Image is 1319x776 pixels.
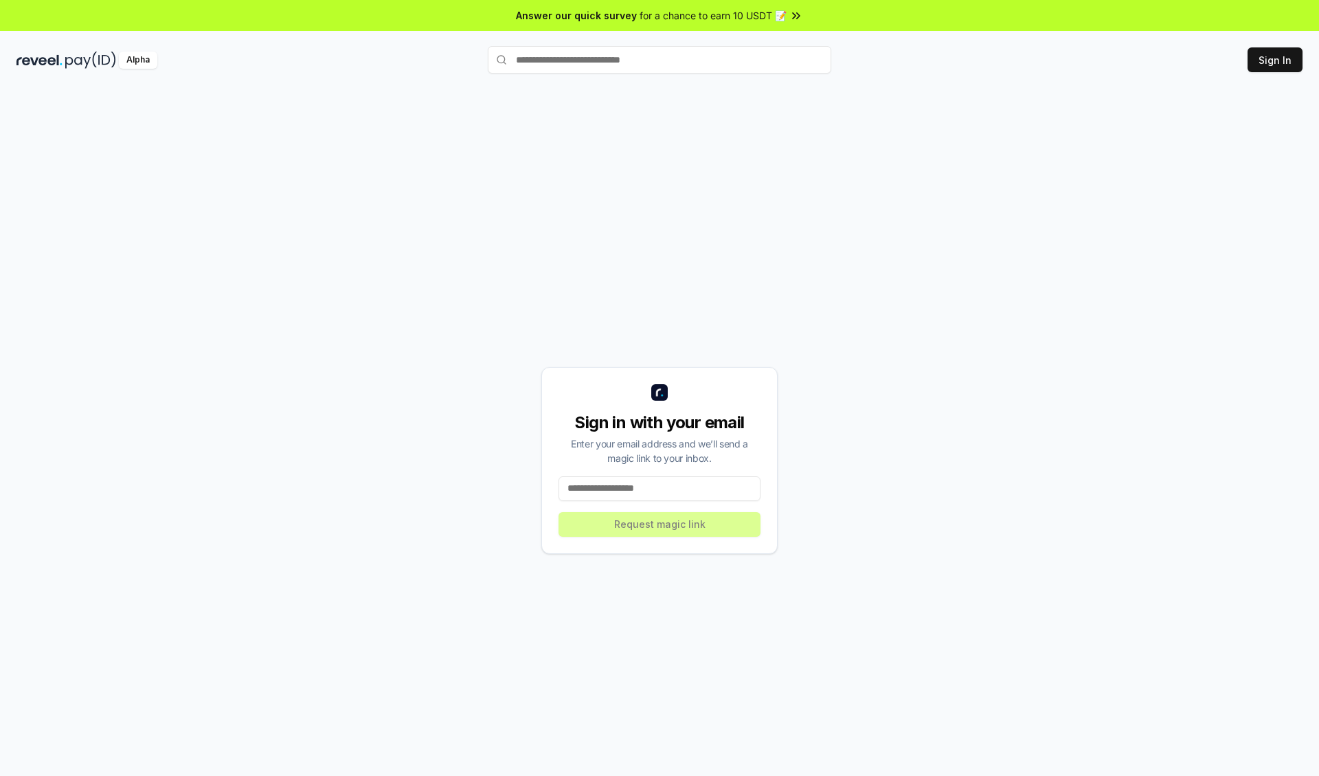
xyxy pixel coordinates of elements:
div: Enter your email address and we’ll send a magic link to your inbox. [559,436,760,465]
img: pay_id [65,52,116,69]
img: logo_small [651,384,668,401]
img: reveel_dark [16,52,63,69]
div: Sign in with your email [559,412,760,434]
button: Sign In [1248,47,1303,72]
div: Alpha [119,52,157,69]
span: Answer our quick survey [516,8,637,23]
span: for a chance to earn 10 USDT 📝 [640,8,787,23]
